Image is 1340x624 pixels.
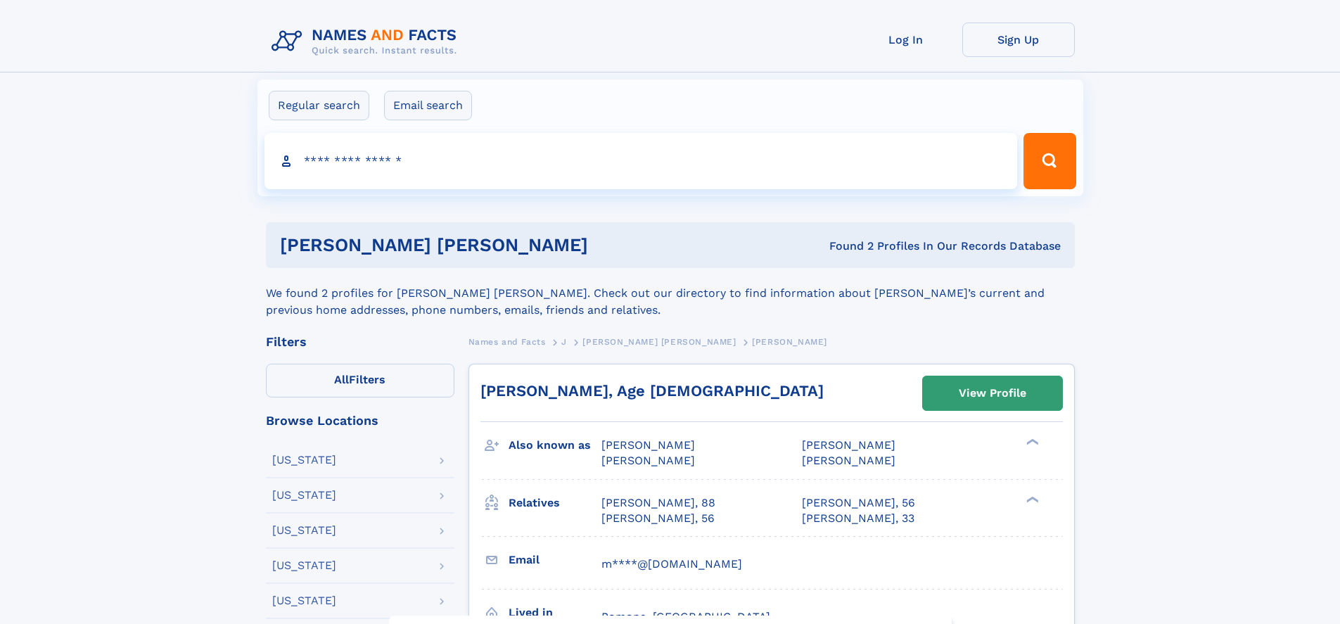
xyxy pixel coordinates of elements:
a: Sign Up [962,23,1075,57]
span: [PERSON_NAME] [802,454,895,467]
a: Names and Facts [468,333,546,350]
a: J [561,333,567,350]
a: [PERSON_NAME], Age [DEMOGRAPHIC_DATA] [480,382,824,400]
h3: Also known as [509,433,601,457]
div: We found 2 profiles for [PERSON_NAME] [PERSON_NAME]. Check out our directory to find information ... [266,268,1075,319]
h3: Email [509,548,601,572]
div: [US_STATE] [272,560,336,571]
div: [US_STATE] [272,595,336,606]
a: [PERSON_NAME], 56 [601,511,715,526]
span: Pomona, [GEOGRAPHIC_DATA] [601,610,770,623]
div: [US_STATE] [272,454,336,466]
div: [US_STATE] [272,490,336,501]
h1: [PERSON_NAME] [PERSON_NAME] [280,236,709,254]
button: Search Button [1023,133,1076,189]
div: Browse Locations [266,414,454,427]
span: [PERSON_NAME] [752,337,827,347]
div: ❯ [1023,495,1040,504]
a: [PERSON_NAME] [PERSON_NAME] [582,333,736,350]
img: Logo Names and Facts [266,23,468,61]
h3: Relatives [509,491,601,515]
div: Filters [266,336,454,348]
span: [PERSON_NAME] [601,438,695,452]
span: J [561,337,567,347]
label: Filters [266,364,454,397]
label: Regular search [269,91,369,120]
a: [PERSON_NAME], 33 [802,511,914,526]
a: [PERSON_NAME], 56 [802,495,915,511]
span: [PERSON_NAME] [601,454,695,467]
span: All [334,373,349,386]
span: [PERSON_NAME] [802,438,895,452]
div: [US_STATE] [272,525,336,536]
span: [PERSON_NAME] [PERSON_NAME] [582,337,736,347]
a: Log In [850,23,962,57]
a: [PERSON_NAME], 88 [601,495,715,511]
label: Email search [384,91,472,120]
div: ❯ [1023,438,1040,447]
div: Found 2 Profiles In Our Records Database [708,238,1061,254]
input: search input [264,133,1018,189]
div: View Profile [959,377,1026,409]
a: View Profile [923,376,1062,410]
